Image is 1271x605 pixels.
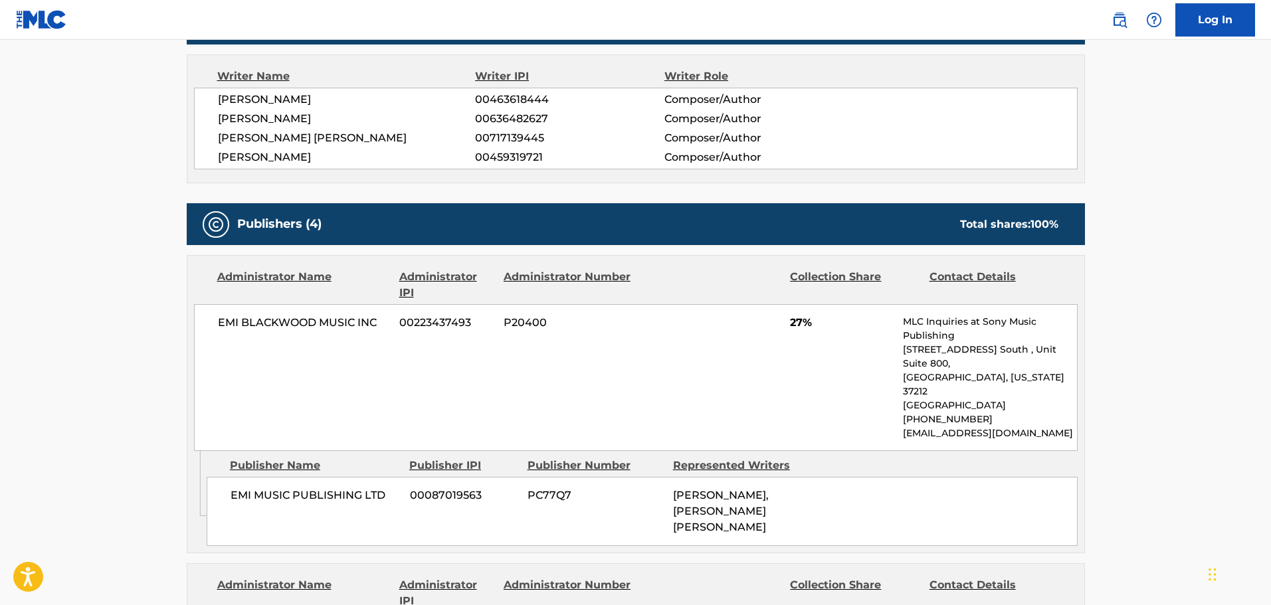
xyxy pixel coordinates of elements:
div: Writer IPI [475,68,664,84]
img: search [1112,12,1127,28]
span: 27% [790,315,893,331]
div: Represented Writers [673,458,809,474]
div: Contact Details [929,269,1058,301]
span: [PERSON_NAME] [218,149,476,165]
div: Writer Role [664,68,836,84]
img: Publishers [208,216,224,232]
span: Composer/Author [664,130,836,146]
h5: Publishers (4) [237,216,322,232]
a: Public Search [1106,7,1133,33]
div: Publisher IPI [409,458,518,474]
div: Total shares: [960,216,1058,232]
span: 00717139445 [475,130,664,146]
div: Administrator Number [504,269,633,301]
span: 00087019563 [410,487,518,503]
span: P20400 [504,315,633,331]
iframe: Chat Widget [1205,541,1271,605]
span: [PERSON_NAME] [218,92,476,108]
span: Composer/Author [664,149,836,165]
span: [PERSON_NAME] [PERSON_NAME] [218,130,476,146]
span: PC77Q7 [528,487,663,503]
span: Composer/Author [664,111,836,127]
div: Publisher Name [230,458,399,474]
p: [EMAIL_ADDRESS][DOMAIN_NAME] [903,426,1076,440]
span: [PERSON_NAME] [218,111,476,127]
div: Help [1141,7,1167,33]
div: Drag [1209,555,1217,594]
p: [PHONE_NUMBER] [903,412,1076,426]
img: help [1146,12,1162,28]
span: EMI MUSIC PUBLISHING LTD [231,487,400,503]
span: 00223437493 [399,315,494,331]
span: 00463618444 [475,92,664,108]
a: Log In [1175,3,1255,37]
p: MLC Inquiries at Sony Music Publishing [903,315,1076,343]
span: 00459319721 [475,149,664,165]
img: MLC Logo [16,10,67,29]
span: 00636482627 [475,111,664,127]
p: [STREET_ADDRESS] South , Unit Suite 800, [903,343,1076,371]
p: [GEOGRAPHIC_DATA] [903,398,1076,412]
span: [PERSON_NAME], [PERSON_NAME] [PERSON_NAME] [673,489,769,533]
div: Publisher Number [528,458,663,474]
span: EMI BLACKWOOD MUSIC INC [218,315,390,331]
div: Collection Share [790,269,919,301]
span: Composer/Author [664,92,836,108]
span: 100 % [1030,218,1058,230]
div: Administrator IPI [399,269,494,301]
div: Administrator Name [217,269,389,301]
p: [GEOGRAPHIC_DATA], [US_STATE] 37212 [903,371,1076,398]
div: Writer Name [217,68,476,84]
